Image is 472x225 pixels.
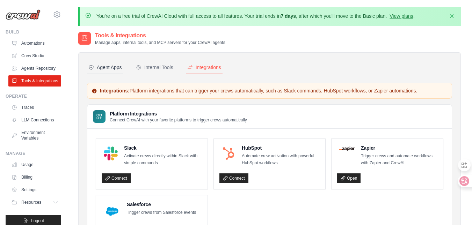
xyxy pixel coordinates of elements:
a: View plans [390,13,413,19]
p: Automate crew activation with powerful HubSpot workflows [242,153,320,166]
a: Tools & Integrations [8,75,61,87]
img: Salesforce Logo [104,203,121,220]
div: Operate [6,93,61,99]
a: Agents Repository [8,63,61,74]
strong: 7 days [281,13,296,19]
button: Integrations [186,61,223,74]
p: Platform integrations that can trigger your crews automatically, such as Slack commands, HubSpot ... [92,87,448,94]
a: Traces [8,102,61,113]
p: Manage apps, internal tools, and MCP servers for your CrewAI agents [95,40,225,45]
h2: Tools & Integrations [95,31,225,40]
div: Integrations [187,64,221,71]
div: Manage [6,151,61,156]
a: Crew Studio [8,50,61,61]
div: Internal Tools [136,64,173,71]
h4: Zapier [361,144,437,151]
a: Connect [102,173,131,183]
button: Agent Apps [87,61,123,74]
h3: Platform Integrations [110,110,247,117]
strong: Integrations: [100,88,130,93]
p: Activate crews directly within Slack with simple commands [124,153,202,166]
img: Slack Logo [104,147,118,160]
p: Trigger crews from Salesforce events [127,209,196,216]
h4: HubSpot [242,144,320,151]
span: Resources [21,200,41,205]
a: Billing [8,172,61,183]
button: Internal Tools [135,61,175,74]
div: Agent Apps [88,64,122,71]
p: Connect CrewAI with your favorite platforms to trigger crews automatically [110,117,247,123]
a: LLM Connections [8,114,61,126]
p: You're on a free trial of CrewAI Cloud with full access to all features. Your trial ends in , aft... [96,13,415,20]
span: Logout [31,218,44,224]
h4: Slack [124,144,202,151]
a: Automations [8,38,61,49]
h4: Salesforce [127,201,196,208]
a: Usage [8,159,61,170]
img: Logo [6,9,41,20]
img: Zapier Logo [339,147,355,151]
div: Build [6,29,61,35]
a: Connect [219,173,248,183]
a: Settings [8,184,61,195]
p: Trigger crews and automate workflows with Zapier and CrewAI [361,153,437,166]
img: HubSpot Logo [222,147,235,160]
a: Environment Variables [8,127,61,144]
button: Resources [8,197,61,208]
a: Open [337,173,361,183]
